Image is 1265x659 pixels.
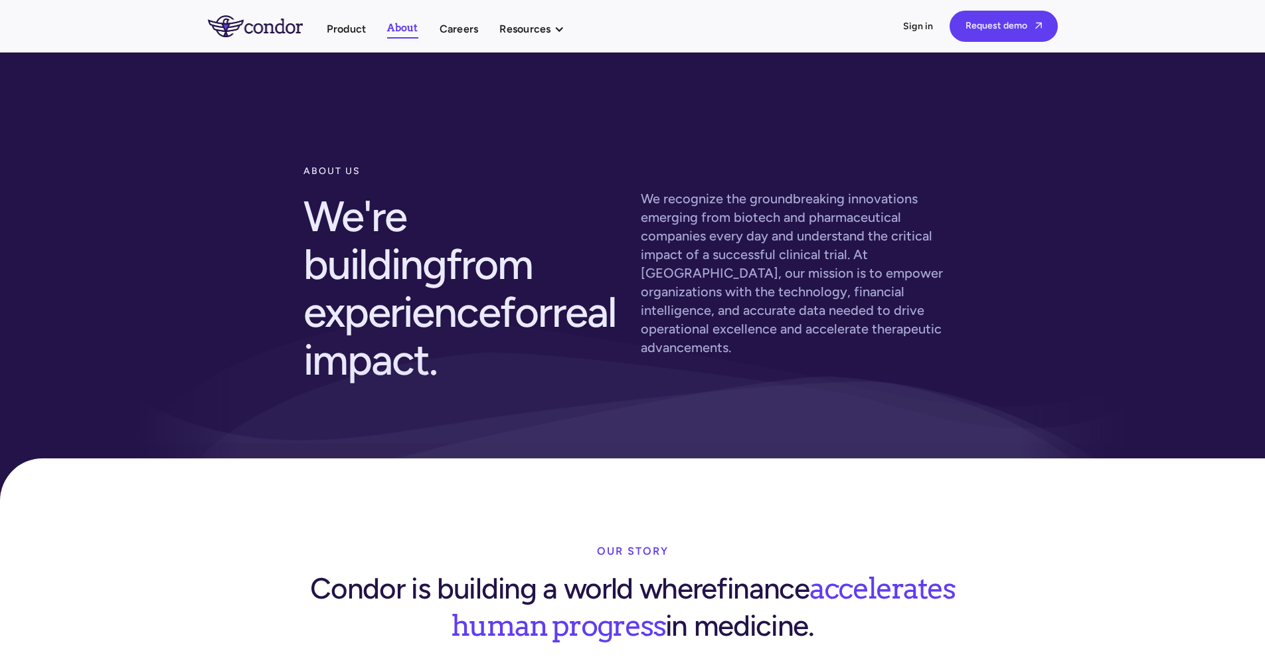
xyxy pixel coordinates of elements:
[1035,21,1042,30] span: 
[303,158,625,185] div: about us
[451,565,954,643] span: accelerates human progress
[440,20,479,38] a: Careers
[597,538,669,565] div: our story
[717,571,809,606] span: finance
[641,189,962,357] p: We recognize the groundbreaking innovations emerging from biotech and pharmaceutical companies ev...
[499,20,577,38] div: Resources
[499,20,550,38] div: Resources
[208,15,327,37] a: home
[303,286,616,385] span: real impact.
[903,20,934,33] a: Sign in
[303,238,533,337] span: from experience
[387,19,418,39] a: About
[303,185,625,392] h2: We're building for
[950,11,1058,42] a: Request demo
[303,565,962,644] div: Condor is building a world where in medicine.
[327,20,367,38] a: Product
